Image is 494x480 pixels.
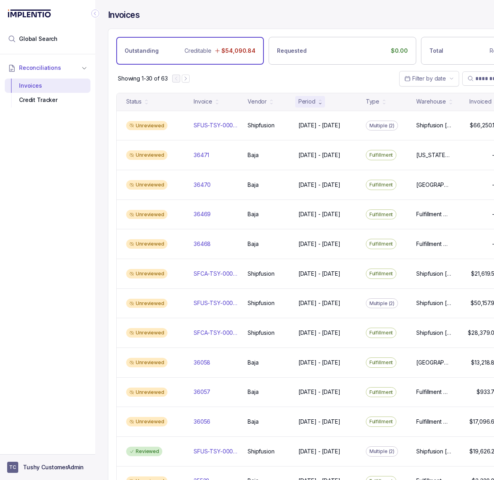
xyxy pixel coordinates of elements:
[126,239,167,249] div: Unreviewed
[369,211,393,219] p: Fulfillment
[416,299,451,307] p: Shipfusion [GEOGRAPHIC_DATA], Shipfusion [GEOGRAPHIC_DATA]
[118,75,167,83] div: Remaining page entries
[399,71,459,86] button: Date Range Picker
[298,181,340,189] p: [DATE] - [DATE]
[369,122,395,130] p: Multiple (2)
[19,64,61,72] span: Reconciliations
[429,47,443,55] p: Total
[248,151,258,159] p: Baja
[126,121,167,131] div: Unreviewed
[194,270,238,278] p: SFCA-TSY-00072
[298,121,340,129] p: [DATE] - [DATE]
[23,463,84,471] p: Tushy CustomerAdmin
[369,329,393,337] p: Fulfillment
[126,210,167,219] div: Unreviewed
[404,75,446,83] search: Date Range Picker
[416,240,451,248] p: Fulfillment Center / Primary
[248,447,275,455] p: Shipfusion
[221,47,256,55] p: $54,090.84
[298,210,340,218] p: [DATE] - [DATE]
[118,75,167,83] p: Showing 1-30 of 63
[108,10,140,21] h4: Invoices
[126,269,167,278] div: Unreviewed
[298,359,340,367] p: [DATE] - [DATE]
[416,151,451,159] p: [US_STATE]-Wholesale / [US_STATE]-Wholesale
[194,418,210,426] p: 36056
[369,447,395,455] p: Multiple (2)
[416,418,451,426] p: Fulfillment Center / Primary
[248,329,275,337] p: Shipfusion
[248,418,258,426] p: Baja
[5,77,90,109] div: Reconciliations
[298,447,340,455] p: [DATE] - [DATE]
[298,270,340,278] p: [DATE] - [DATE]
[416,359,451,367] p: [GEOGRAPHIC_DATA] [GEOGRAPHIC_DATA] / [US_STATE]
[126,447,162,456] div: Reviewed
[298,299,340,307] p: [DATE] - [DATE]
[248,98,267,106] div: Vendor
[125,47,158,55] p: Outstanding
[194,98,212,106] div: Invoice
[126,299,167,308] div: Unreviewed
[194,210,211,218] p: 36469
[90,9,100,18] div: Collapse Icon
[416,121,451,129] p: Shipfusion [GEOGRAPHIC_DATA], Shipfusion [GEOGRAPHIC_DATA]
[194,151,209,159] p: 36471
[416,447,451,455] p: Shipfusion [GEOGRAPHIC_DATA], Shipfusion [GEOGRAPHIC_DATA]
[11,79,84,93] div: Invoices
[416,329,451,337] p: Shipfusion [GEOGRAPHIC_DATA]
[298,98,315,106] div: Period
[248,388,258,396] p: Baja
[298,329,340,337] p: [DATE] - [DATE]
[194,121,238,129] p: SFUS-TSY-00068
[7,462,88,473] button: User initialsTushy CustomerAdmin
[182,75,190,83] button: Next Page
[369,181,393,189] p: Fulfillment
[19,35,58,43] span: Global Search
[277,47,307,55] p: Requested
[248,210,258,218] p: Baja
[248,270,275,278] p: Shipfusion
[412,75,446,82] span: Filter by date
[416,210,451,218] p: Fulfillment Center (W) / Wholesale, Fulfillment Center / Primary
[194,299,238,307] p: SFUS-TSY-00067
[416,270,451,278] p: Shipfusion [GEOGRAPHIC_DATA]
[185,47,211,55] p: Creditable
[11,93,84,107] div: Credit Tracker
[298,151,340,159] p: [DATE] - [DATE]
[248,240,258,248] p: Baja
[126,328,167,338] div: Unreviewed
[298,418,340,426] p: [DATE] - [DATE]
[416,388,451,396] p: Fulfillment Center (W) / Wholesale, Fulfillment Center / Primary
[248,359,258,367] p: Baja
[416,181,451,189] p: [GEOGRAPHIC_DATA] [GEOGRAPHIC_DATA] / [US_STATE]
[126,180,167,190] div: Unreviewed
[369,418,393,426] p: Fulfillment
[298,240,340,248] p: [DATE] - [DATE]
[369,151,393,159] p: Fulfillment
[194,181,211,189] p: 36470
[126,388,167,397] div: Unreviewed
[5,59,90,77] button: Reconciliations
[126,98,142,106] div: Status
[126,150,167,160] div: Unreviewed
[248,121,275,129] p: Shipfusion
[126,417,167,426] div: Unreviewed
[194,329,238,337] p: SFCA-TSY-00071
[298,388,340,396] p: [DATE] - [DATE]
[416,98,446,106] div: Warehouse
[391,47,408,55] p: $0.00
[248,181,258,189] p: Baja
[7,462,18,473] span: User initials
[126,358,167,367] div: Unreviewed
[194,240,211,248] p: 36468
[194,447,238,455] p: SFUS-TSY-00066
[369,359,393,367] p: Fulfillment
[369,240,393,248] p: Fulfillment
[369,300,395,307] p: Multiple (2)
[369,270,393,278] p: Fulfillment
[194,388,210,396] p: 36057
[366,98,379,106] div: Type
[248,299,275,307] p: Shipfusion
[369,388,393,396] p: Fulfillment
